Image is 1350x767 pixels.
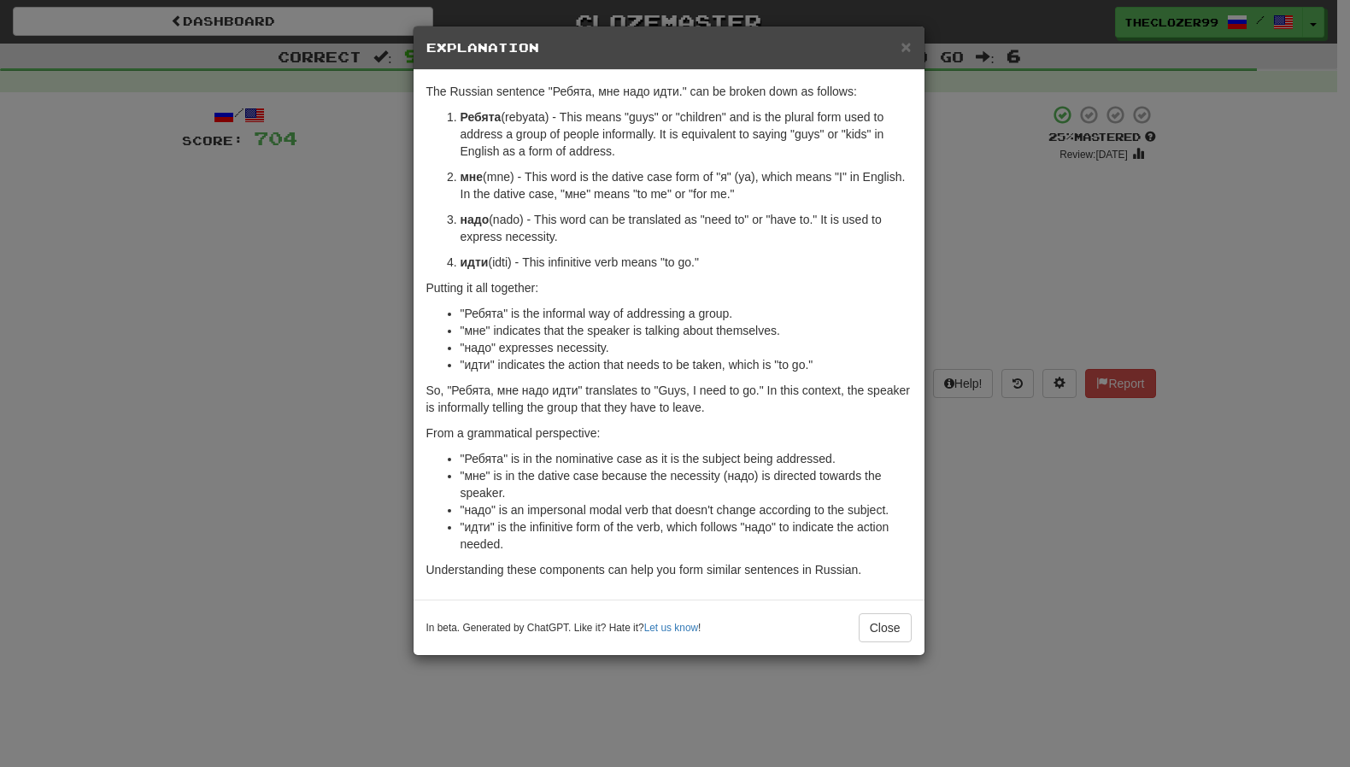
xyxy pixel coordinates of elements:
h5: Explanation [426,39,912,56]
p: Putting it all together: [426,279,912,296]
strong: мне [461,170,484,184]
li: "мне" indicates that the speaker is talking about themselves. [461,322,912,339]
li: "надо" expresses necessity. [461,339,912,356]
li: "мне" is in the dative case because the necessity (надо) is directed towards the speaker. [461,467,912,501]
strong: надо [461,213,490,226]
a: Let us know [644,622,698,634]
li: "идти" is the infinitive form of the verb, which follows "надо" to indicate the action needed. [461,518,912,553]
p: The Russian sentence "Ребята, мне надо идти." can be broken down as follows: [426,83,912,100]
li: "Ребята" is the informal way of addressing a group. [461,305,912,322]
strong: идти [461,255,489,269]
button: Close [859,613,912,642]
p: Understanding these components can help you form similar sentences in Russian. [426,561,912,578]
button: Close [901,38,911,56]
span: × [901,37,911,56]
li: "идти" indicates the action that needs to be taken, which is "to go." [461,356,912,373]
li: "Ребята" is in the nominative case as it is the subject being addressed. [461,450,912,467]
li: "надо" is an impersonal modal verb that doesn't change according to the subject. [461,501,912,518]
p: (rebyata) - This means "guys" or "children" and is the plural form used to address a group of peo... [461,108,912,160]
p: (idti) - This infinitive verb means "to go." [461,254,912,271]
p: From a grammatical perspective: [426,424,912,442]
strong: Ребята [461,110,502,124]
p: So, "Ребята, мне надо идти" translates to "Guys, I need to go." In this context, the speaker is i... [426,382,912,416]
p: (nado) - This word can be translated as "need to" or "have to." It is used to express necessity. [461,211,912,245]
small: In beta. Generated by ChatGPT. Like it? Hate it? ! [426,621,701,635]
p: (mne) - This word is the dative case form of "я" (ya), which means "I" in English. In the dative ... [461,168,912,202]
